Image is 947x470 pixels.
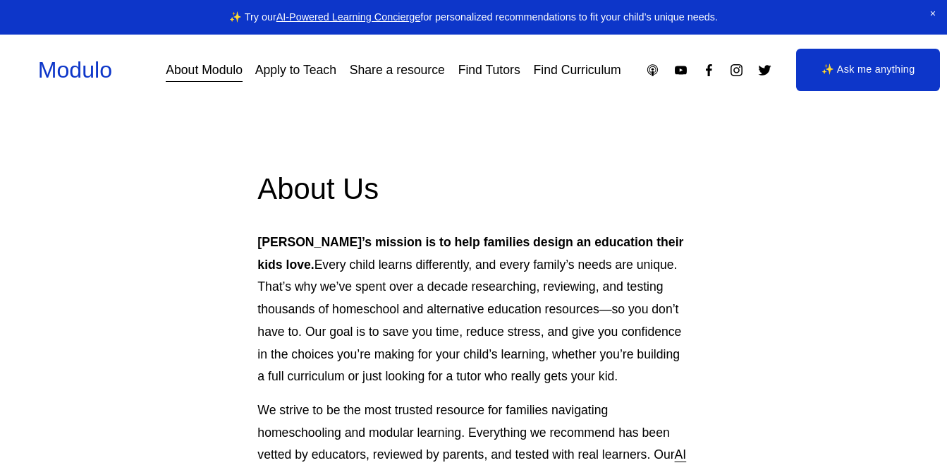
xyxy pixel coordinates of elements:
[255,58,336,83] a: Apply to Teach
[534,58,621,83] a: Find Curriculum
[257,231,689,388] p: Every child learns differently, and every family’s needs are unique. That’s why we’ve spent over ...
[38,57,112,83] a: Modulo
[729,63,744,78] a: Instagram
[673,63,688,78] a: YouTube
[257,235,687,272] strong: [PERSON_NAME]’s mission is to help families design an education their kids love.
[350,58,445,83] a: Share a resource
[276,11,421,23] a: AI-Powered Learning Concierge
[166,58,243,83] a: About Modulo
[796,49,940,91] a: ✨ Ask me anything
[702,63,716,78] a: Facebook
[645,63,660,78] a: Apple Podcasts
[757,63,772,78] a: Twitter
[257,170,689,209] h2: About Us
[458,58,520,83] a: Find Tutors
